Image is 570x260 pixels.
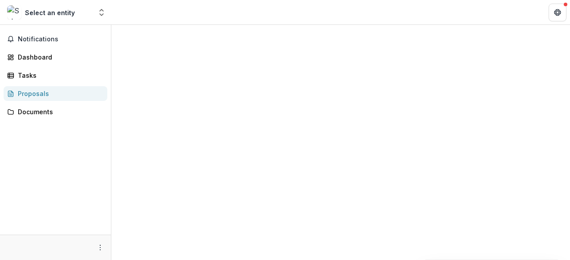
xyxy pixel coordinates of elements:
[18,107,100,116] div: Documents
[95,4,108,21] button: Open entity switcher
[18,71,100,80] div: Tasks
[4,104,107,119] a: Documents
[18,52,100,62] div: Dashboard
[4,32,107,46] button: Notifications
[18,36,104,43] span: Notifications
[4,86,107,101] a: Proposals
[7,5,21,20] img: Select an entity
[25,8,75,17] div: Select an entity
[18,89,100,98] div: Proposals
[4,68,107,83] a: Tasks
[95,242,106,253] button: More
[549,4,566,21] button: Get Help
[4,50,107,64] a: Dashboard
